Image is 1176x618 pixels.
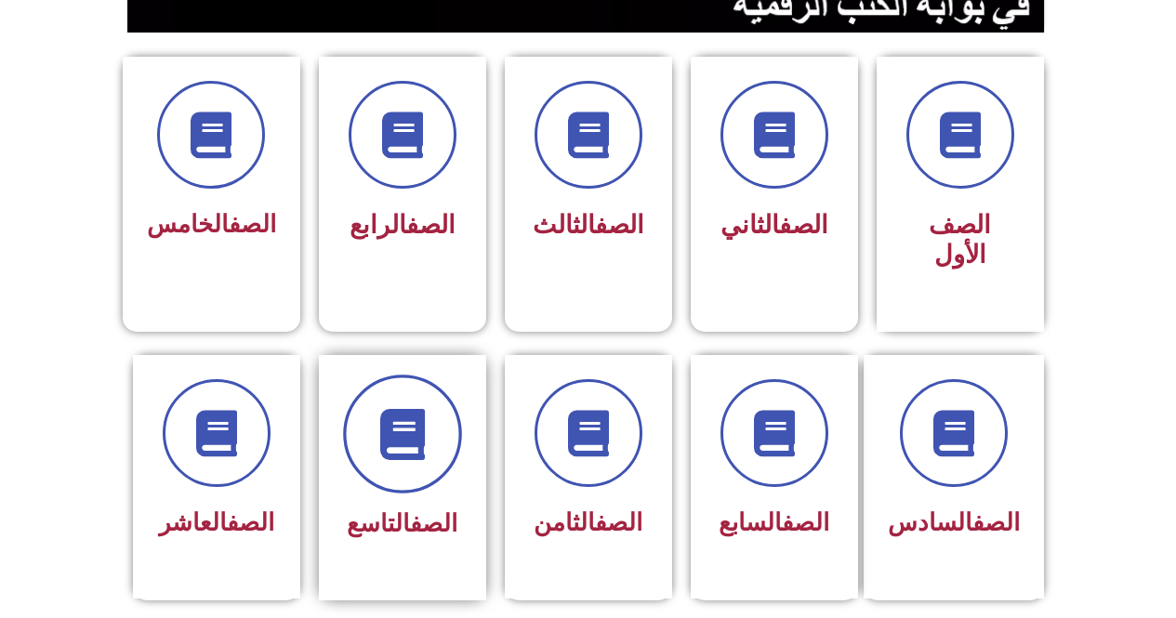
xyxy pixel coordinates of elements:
[350,210,456,240] span: الرابع
[720,210,828,240] span: الثاني
[888,508,1020,536] span: السادس
[595,508,642,536] a: الصف
[159,508,274,536] span: العاشر
[534,508,642,536] span: الثامن
[719,508,829,536] span: السابع
[782,508,829,536] a: الصف
[227,508,274,536] a: الصف
[779,210,828,240] a: الصف
[595,210,644,240] a: الصف
[406,210,456,240] a: الصف
[347,509,457,537] span: التاسع
[147,210,276,238] span: الخامس
[229,210,276,238] a: الصف
[533,210,644,240] span: الثالث
[972,508,1020,536] a: الصف
[410,509,457,537] a: الصف
[929,210,991,270] span: الصف الأول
